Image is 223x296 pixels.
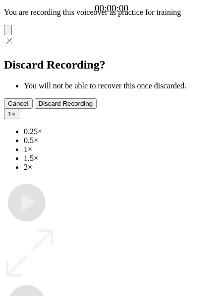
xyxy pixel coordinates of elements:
li: You will not be able to recover this once discarded. [24,81,219,90]
li: 0.25× [24,127,219,136]
button: 1× [4,109,19,119]
li: 0.5× [24,136,219,145]
button: Cancel [4,98,33,109]
li: 1.5× [24,154,219,163]
h2: Discard Recording? [4,58,219,72]
p: You are recording this voiceover as practice for training [4,8,219,17]
a: 00:00:00 [95,3,128,14]
button: Discard Recording [35,98,97,109]
li: 1× [24,145,219,154]
span: 1 [8,110,11,118]
li: 2× [24,163,219,172]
